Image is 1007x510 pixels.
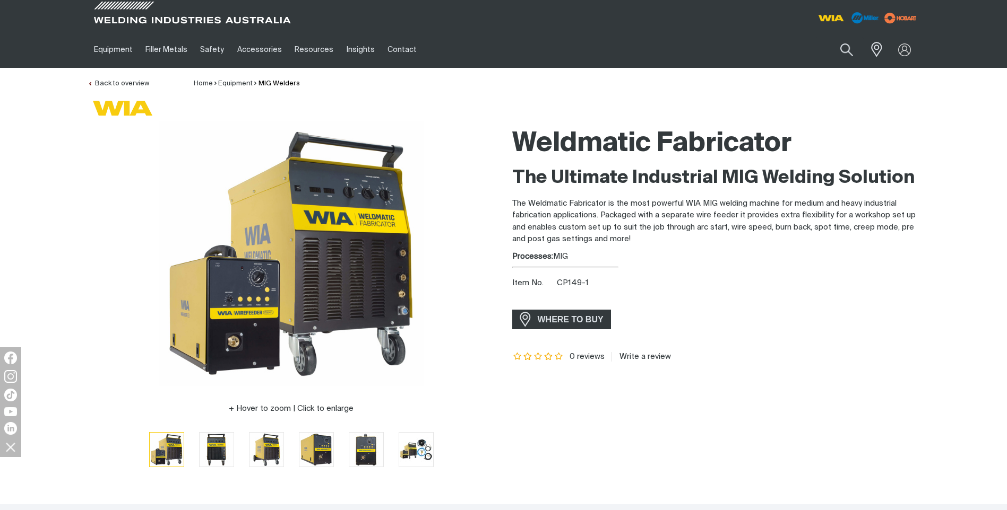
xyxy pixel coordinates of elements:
span: Rating: {0} [512,353,564,360]
button: Go to slide 2 [199,432,234,467]
nav: Breadcrumb [194,78,300,89]
img: hide socials [2,438,20,456]
button: Hover to zoom | Click to enlarge [222,402,360,415]
img: Weldmatic Fabricator [349,433,383,467]
a: MIG Welders [259,80,300,87]
img: Weldmatic Fabricator [159,121,424,386]
a: Safety [194,31,230,68]
img: Weldmatic Fabricator [150,433,184,467]
nav: Main [88,31,712,68]
h2: The Ultimate Industrial MIG Welding Solution [512,166,920,190]
a: Equipment [88,31,139,68]
a: Filler Metals [139,31,194,68]
strong: Processes: [512,252,553,260]
img: Weldmatic Fabricator [200,433,234,467]
a: Contact [381,31,423,68]
img: Instagram [4,370,17,383]
a: Insights [340,31,381,68]
img: Facebook [4,351,17,364]
button: Go to slide 1 [149,432,184,467]
input: Product name or item number... [815,37,864,62]
button: Go to slide 4 [299,432,334,467]
img: miller [881,10,920,26]
img: Weldmatic Fabricator [299,433,333,467]
button: Go to slide 5 [349,432,384,467]
a: Accessories [231,31,288,68]
a: Resources [288,31,340,68]
span: WHERE TO BUY [531,311,610,328]
a: Home [194,80,213,87]
p: The Weldmatic Fabricator is the most powerful WIA MIG welding machine for medium and heavy indust... [512,198,920,245]
a: Back to overview of MIG Welders [88,80,149,87]
a: Write a review [611,352,671,362]
div: MIG [512,251,920,263]
img: YouTube [4,407,17,416]
button: Go to slide 6 [399,432,434,467]
button: Go to slide 3 [249,432,284,467]
img: TikTok [4,389,17,401]
img: Weldmatic Fabricator [399,433,433,466]
button: Search products [829,37,865,62]
span: 0 reviews [570,353,605,360]
a: Equipment [218,80,253,87]
span: Item No. [512,277,555,289]
h1: Weldmatic Fabricator [512,127,920,161]
span: CP149-1 [557,279,589,287]
img: Weldmatic Fabricator [249,433,283,467]
img: LinkedIn [4,422,17,435]
a: WHERE TO BUY [512,310,612,329]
